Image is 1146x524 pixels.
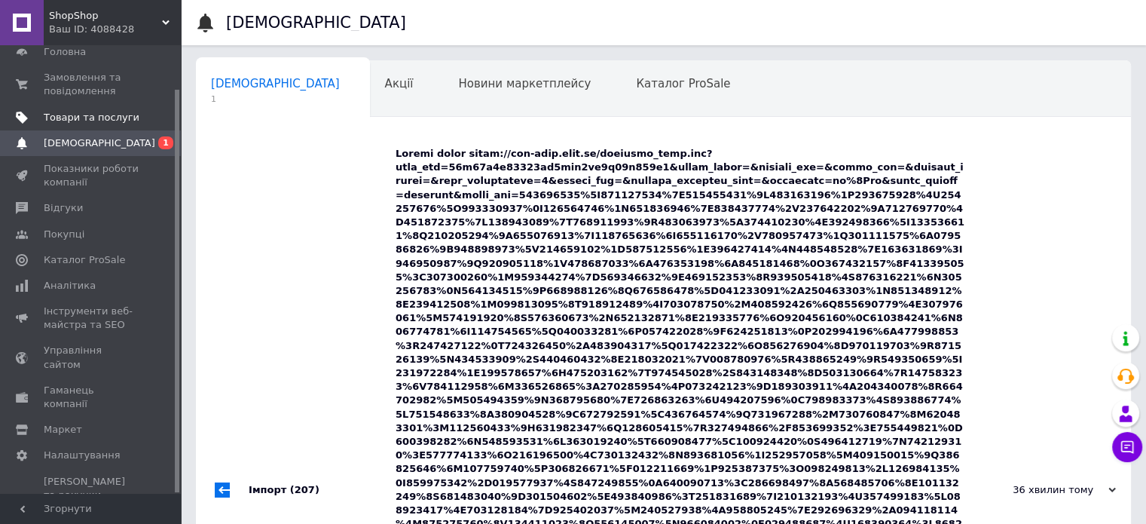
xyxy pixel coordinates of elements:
span: Товари та послуги [44,111,139,124]
span: Налаштування [44,449,121,462]
span: Головна [44,45,86,59]
span: Акції [385,77,414,90]
span: Аналітика [44,279,96,293]
span: Відгуки [44,201,83,215]
span: Інструменти веб-майстра та SEO [44,305,139,332]
div: Ваш ID: 4088428 [49,23,181,36]
span: Управління сайтом [44,344,139,371]
div: 36 хвилин тому [965,483,1116,497]
h1: [DEMOGRAPHIC_DATA] [226,14,406,32]
span: Каталог ProSale [44,253,125,267]
span: [DEMOGRAPHIC_DATA] [44,136,155,150]
span: 1 [158,136,173,149]
span: Покупці [44,228,84,241]
span: [DEMOGRAPHIC_DATA] [211,77,340,90]
span: ShopShop [49,9,162,23]
span: Гаманець компанії [44,384,139,411]
span: Замовлення та повідомлення [44,71,139,98]
span: Новини маркетплейсу [458,77,591,90]
button: Чат з покупцем [1112,432,1142,462]
span: Показники роботи компанії [44,162,139,189]
span: Каталог ProSale [636,77,730,90]
span: (207) [290,484,319,495]
span: Маркет [44,423,82,437]
span: 1 [211,93,340,105]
